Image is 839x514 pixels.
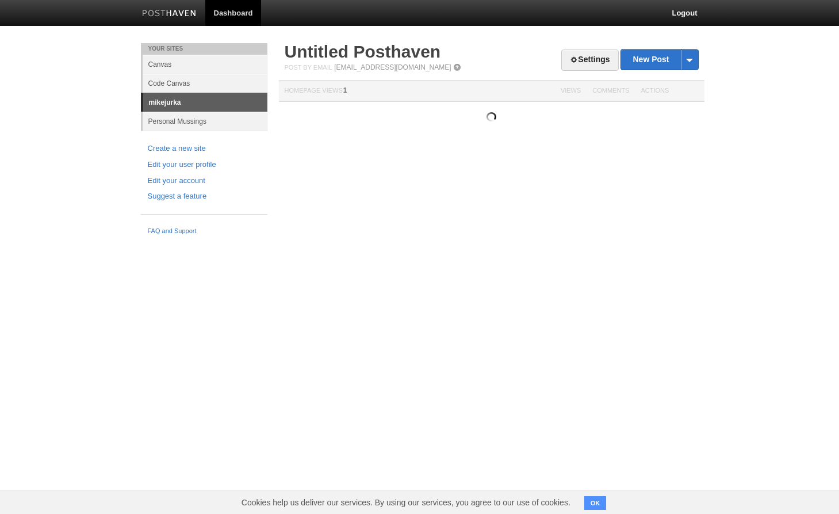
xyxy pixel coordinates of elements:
[143,74,267,93] a: Code Canvas
[555,81,587,102] th: Views
[635,81,704,102] th: Actions
[621,50,698,70] a: New Post
[343,86,347,94] span: 1
[148,159,260,171] a: Edit your user profile
[587,81,635,102] th: Comments
[561,50,618,71] a: Settings
[143,93,267,112] a: mikejurka
[486,112,496,121] img: loading.gif
[334,63,451,71] a: [EMAIL_ADDRESS][DOMAIN_NAME]
[143,55,267,74] a: Canvas
[148,143,260,155] a: Create a new site
[148,226,260,237] a: FAQ and Support
[285,64,332,71] span: Post by Email
[143,112,267,131] a: Personal Mussings
[141,43,267,55] li: Your Sites
[148,191,260,203] a: Suggest a feature
[584,496,607,510] button: OK
[285,42,441,61] a: Untitled Posthaven
[148,175,260,187] a: Edit your account
[230,491,582,514] span: Cookies help us deliver our services. By using our services, you agree to our use of cookies.
[142,10,197,18] img: Posthaven-bar
[279,81,555,102] th: Homepage Views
